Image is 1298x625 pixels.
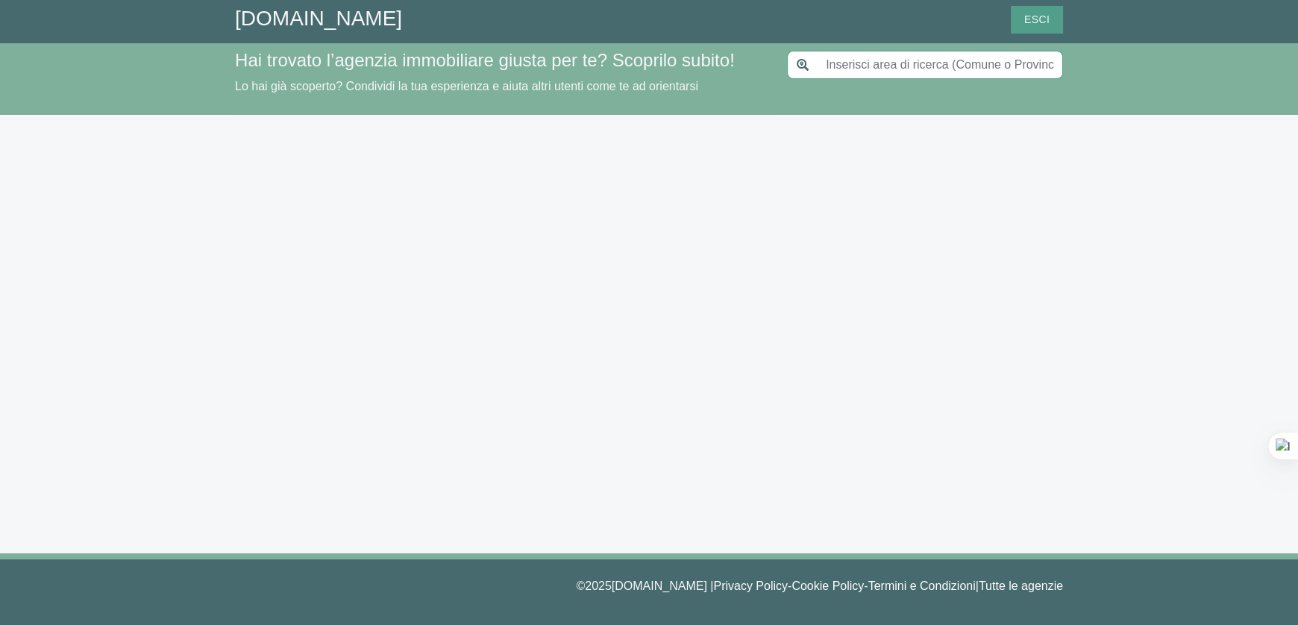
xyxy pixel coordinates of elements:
button: Esci [1011,6,1063,34]
input: Inserisci area di ricerca (Comune o Provincia) [817,51,1063,79]
a: Termini e Condizioni [868,580,976,592]
a: Cookie Policy [791,580,864,592]
a: Privacy Policy [713,580,788,592]
p: Lo hai già scoperto? Condividi la tua esperienza e aiuta altri utenti come te ad orientarsi [235,78,769,95]
span: Esci [1017,10,1057,29]
h4: Hai trovato l’agenzia immobiliare giusta per te? Scoprilo subito! [235,50,769,72]
a: Tutte le agenzie [979,580,1063,592]
a: [DOMAIN_NAME] [235,7,402,30]
p: © 2025 [DOMAIN_NAME] | - - | [235,577,1063,595]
